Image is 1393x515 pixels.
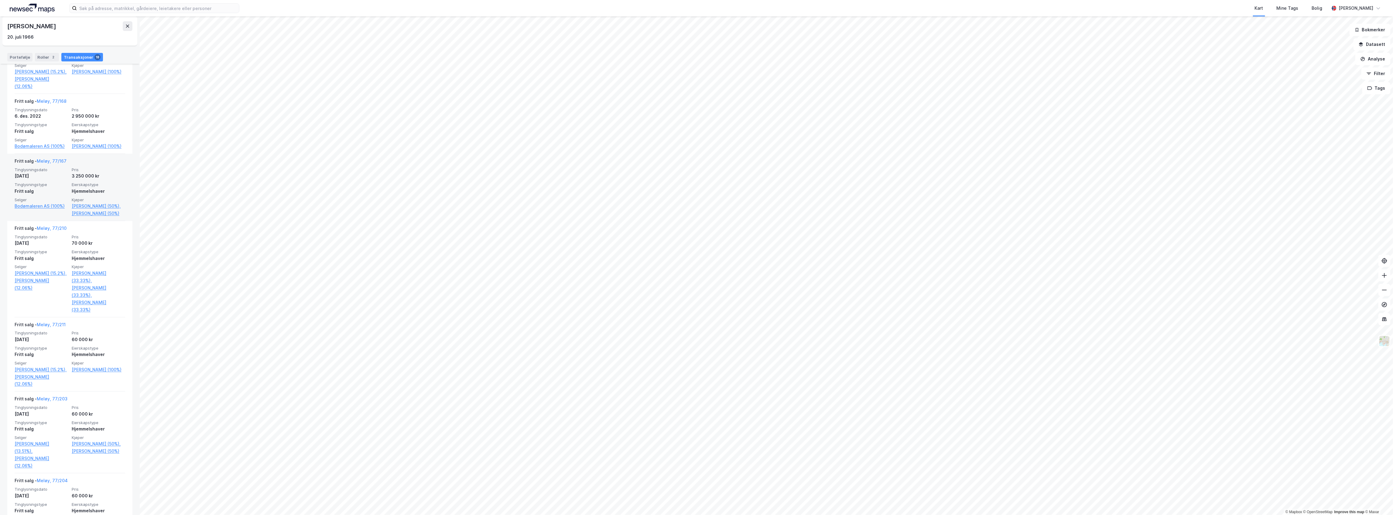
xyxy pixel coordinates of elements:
[72,68,125,75] a: [PERSON_NAME] (100%)
[15,435,68,440] span: Selger
[72,270,125,284] a: [PERSON_NAME] (33.33%),
[1363,486,1393,515] div: Kontrollprogram for chat
[72,405,125,410] span: Pris
[15,249,68,254] span: Tinglysningstype
[15,346,68,351] span: Tinglysningstype
[15,172,68,180] div: [DATE]
[72,299,125,313] a: [PERSON_NAME] (33.33%)
[15,68,68,75] a: [PERSON_NAME] (15.2%),
[1277,5,1299,12] div: Mine Tags
[37,226,67,231] a: Meløy, 77/210
[15,440,68,455] a: [PERSON_NAME] (13.51%),
[77,4,239,13] input: Søk på adresse, matrikkel, gårdeiere, leietakere eller personer
[1285,510,1302,514] a: Mapbox
[15,137,68,143] span: Selger
[7,53,33,61] div: Portefølje
[15,455,68,469] a: [PERSON_NAME] (12.06%)
[15,507,68,514] div: Fritt salg
[15,98,67,107] div: Fritt salg -
[72,448,125,455] a: [PERSON_NAME] (50%)
[15,492,68,499] div: [DATE]
[72,172,125,180] div: 3 250 000 kr
[72,264,125,269] span: Kjøper
[15,330,68,336] span: Tinglysningsdato
[15,477,68,487] div: Fritt salg -
[15,420,68,425] span: Tinglysningstype
[72,143,125,150] a: [PERSON_NAME] (100%)
[72,128,125,135] div: Hjemmelshaver
[15,122,68,127] span: Tinglysningstype
[15,240,68,247] div: [DATE]
[15,225,67,234] div: Fritt salg -
[72,112,125,120] div: 2 950 000 kr
[15,202,68,210] a: Bodømaleren AS (100%)
[15,487,68,492] span: Tinglysningsdato
[15,361,68,366] span: Selger
[15,157,67,167] div: Fritt salg -
[72,122,125,127] span: Eierskapstype
[72,346,125,351] span: Eierskapstype
[72,361,125,366] span: Kjøper
[72,487,125,492] span: Pris
[72,249,125,254] span: Eierskapstype
[15,373,68,388] a: [PERSON_NAME] (12.06%)
[72,197,125,202] span: Kjøper
[7,21,57,31] div: [PERSON_NAME]
[72,188,125,195] div: Hjemmelshaver
[72,435,125,440] span: Kjøper
[37,396,67,401] a: Meløy, 77/203
[37,478,68,483] a: Meløy, 77/204
[35,53,59,61] div: Roller
[15,264,68,269] span: Selger
[1339,5,1374,12] div: [PERSON_NAME]
[15,351,68,358] div: Fritt salg
[15,255,68,262] div: Fritt salg
[15,107,68,112] span: Tinglysningsdato
[72,420,125,425] span: Eierskapstype
[15,366,68,373] a: [PERSON_NAME] (15.2%),
[72,330,125,336] span: Pris
[72,440,125,448] a: [PERSON_NAME] (50%),
[7,33,34,41] div: 20. juli 1966
[1361,67,1391,80] button: Filter
[15,63,68,68] span: Selger
[10,4,55,13] img: logo.a4113a55bc3d86da70a041830d287a7e.svg
[37,322,66,327] a: Meløy, 77/211
[15,336,68,343] div: [DATE]
[1363,486,1393,515] iframe: Chat Widget
[72,502,125,507] span: Eierskapstype
[72,240,125,247] div: 70 000 kr
[72,507,125,514] div: Hjemmelshaver
[72,63,125,68] span: Kjøper
[1255,5,1263,12] div: Kart
[15,75,68,90] a: [PERSON_NAME] (12.06%)
[15,167,68,172] span: Tinglysningsdato
[1334,510,1364,514] a: Improve this map
[72,492,125,499] div: 60 000 kr
[72,107,125,112] span: Pris
[15,234,68,240] span: Tinglysningsdato
[37,99,67,104] a: Meløy, 77/168
[72,255,125,262] div: Hjemmelshaver
[15,143,68,150] a: Bodømaleren AS (100%)
[15,502,68,507] span: Tinglysningstype
[72,234,125,240] span: Pris
[15,395,67,405] div: Fritt salg -
[15,410,68,418] div: [DATE]
[15,425,68,433] div: Fritt salg
[1354,38,1391,50] button: Datasett
[1379,335,1390,347] img: Z
[1355,53,1391,65] button: Analyse
[1303,510,1333,514] a: OpenStreetMap
[72,336,125,343] div: 60 000 kr
[15,197,68,202] span: Selger
[72,366,125,373] a: [PERSON_NAME] (100%)
[15,112,68,120] div: 6. des. 2022
[15,188,68,195] div: Fritt salg
[94,54,101,60] div: 18
[37,158,67,164] a: Meløy, 77/167
[72,210,125,217] a: [PERSON_NAME] (50%)
[1312,5,1323,12] div: Bolig
[72,182,125,187] span: Eierskapstype
[1350,24,1391,36] button: Bokmerker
